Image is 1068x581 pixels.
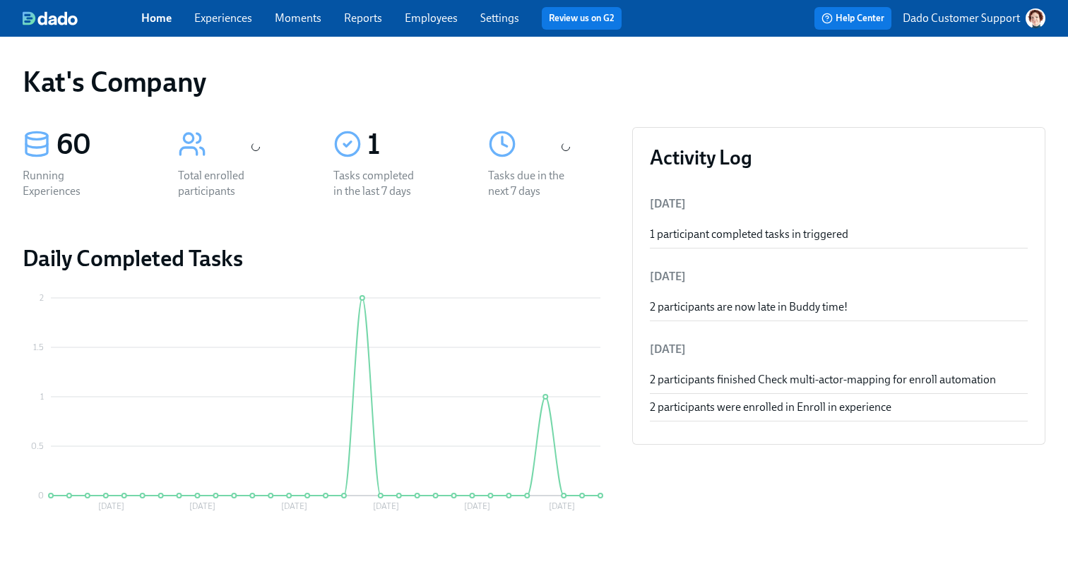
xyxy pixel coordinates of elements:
[464,501,490,511] tspan: [DATE]
[549,11,615,25] a: Review us on G2
[33,342,44,352] tspan: 1.5
[542,7,622,30] button: Review us on G2
[275,11,321,25] a: Moments
[333,168,424,199] div: Tasks completed in the last 7 days
[98,501,124,511] tspan: [DATE]
[23,11,78,25] img: dado
[1026,8,1045,28] img: AATXAJw-nxTkv1ws5kLOi-TQIsf862R-bs_0p3UQSuGH=s96-c
[194,11,252,25] a: Experiences
[281,501,307,511] tspan: [DATE]
[650,227,1028,242] div: 1 participant completed tasks in triggered
[903,8,1045,28] button: Dado Customer Support
[650,400,1028,415] div: 2 participants were enrolled in Enroll in experience
[903,11,1020,26] p: Dado Customer Support
[367,127,455,162] div: 1
[57,127,144,162] div: 60
[373,501,399,511] tspan: [DATE]
[189,501,215,511] tspan: [DATE]
[40,392,44,402] tspan: 1
[650,372,1028,388] div: 2 participants finished Check multi-actor-mapping for enroll automation
[23,168,113,199] div: Running Experiences
[650,333,1028,366] li: [DATE]
[549,501,575,511] tspan: [DATE]
[650,145,1028,170] h3: Activity Log
[405,11,458,25] a: Employees
[141,11,172,25] a: Home
[344,11,382,25] a: Reports
[38,491,44,501] tspan: 0
[178,168,268,199] div: Total enrolled participants
[31,441,44,451] tspan: 0.5
[23,244,610,272] h2: Daily Completed Tasks
[40,293,44,303] tspan: 2
[23,65,206,99] h1: Kat's Company
[650,260,1028,294] li: [DATE]
[488,168,578,199] div: Tasks due in the next 7 days
[650,299,1028,315] div: 2 participants are now late in Buddy time!
[814,7,891,30] button: Help Center
[650,187,1028,221] li: [DATE]
[821,11,884,25] span: Help Center
[23,11,141,25] a: dado
[480,11,519,25] a: Settings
